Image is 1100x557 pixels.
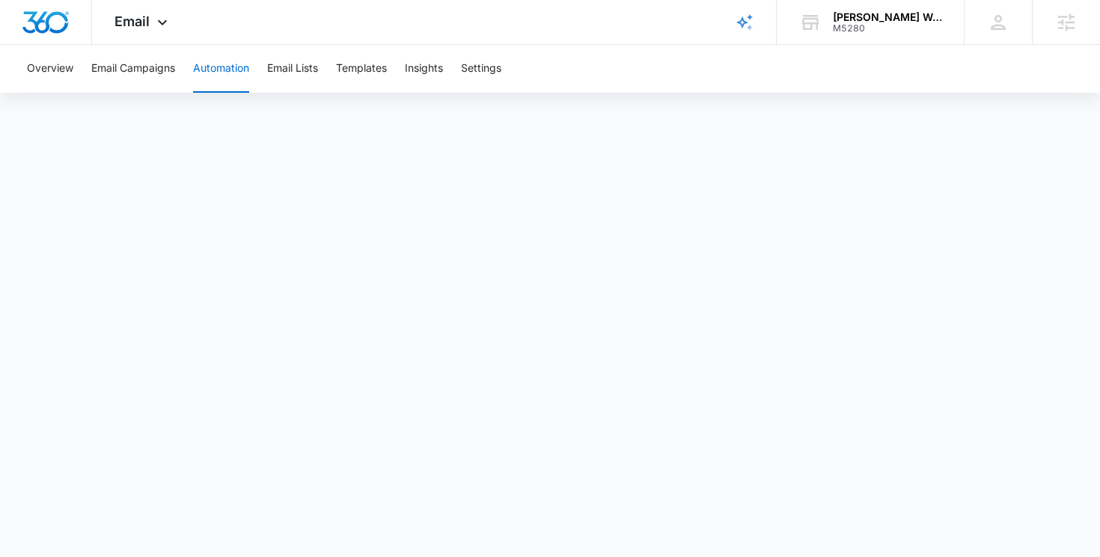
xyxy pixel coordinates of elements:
button: Overview [27,45,73,93]
button: Automation [193,45,249,93]
button: Email Campaigns [91,45,175,93]
button: Email Lists [267,45,318,93]
span: Email [114,13,150,29]
div: account name [833,11,942,23]
button: Templates [336,45,387,93]
button: Insights [405,45,443,93]
button: Settings [461,45,501,93]
div: account id [833,23,942,34]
